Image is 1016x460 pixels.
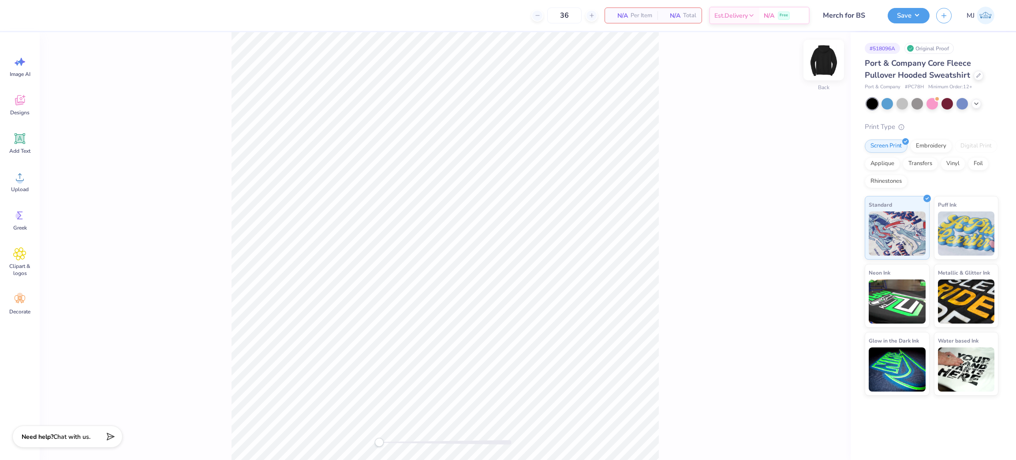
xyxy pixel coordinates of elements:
[869,268,890,277] span: Neon Ink
[955,140,997,153] div: Digital Print
[865,58,971,80] span: Port & Company Core Fleece Pullover Hooded Sweatshirt
[865,83,900,91] span: Port & Company
[10,71,30,78] span: Image AI
[865,43,900,54] div: # 518096A
[816,7,881,24] input: Untitled Design
[938,268,990,277] span: Metallic & Glitter Ink
[888,8,930,23] button: Save
[938,336,979,345] span: Water based Ink
[547,8,582,23] input: – –
[22,433,53,441] strong: Need help?
[928,83,972,91] span: Minimum Order: 12 +
[5,263,34,277] span: Clipart & logos
[869,211,926,256] img: Standard
[13,224,27,231] span: Greek
[818,83,829,91] div: Back
[938,279,995,324] img: Metallic & Glitter Ink
[869,200,892,209] span: Standard
[967,11,975,21] span: MJ
[938,211,995,256] img: Puff Ink
[903,157,938,170] div: Transfers
[375,438,384,447] div: Accessibility label
[11,186,29,193] span: Upload
[683,11,696,20] span: Total
[53,433,90,441] span: Chat with us.
[9,147,30,155] span: Add Text
[714,11,748,20] span: Est. Delivery
[963,7,998,24] a: MJ
[938,347,995,392] img: Water based Ink
[806,42,841,78] img: Back
[869,279,926,324] img: Neon Ink
[610,11,628,20] span: N/A
[780,12,788,19] span: Free
[910,140,952,153] div: Embroidery
[865,140,908,153] div: Screen Print
[941,157,965,170] div: Vinyl
[631,11,652,20] span: Per Item
[904,43,954,54] div: Original Proof
[968,157,989,170] div: Foil
[865,122,998,132] div: Print Type
[869,347,926,392] img: Glow in the Dark Ink
[10,109,30,116] span: Designs
[865,157,900,170] div: Applique
[663,11,680,20] span: N/A
[764,11,774,20] span: N/A
[869,336,919,345] span: Glow in the Dark Ink
[905,83,924,91] span: # PC78H
[865,175,908,188] div: Rhinestones
[938,200,956,209] span: Puff Ink
[977,7,994,24] img: Mark Joshua Mullasgo
[9,308,30,315] span: Decorate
